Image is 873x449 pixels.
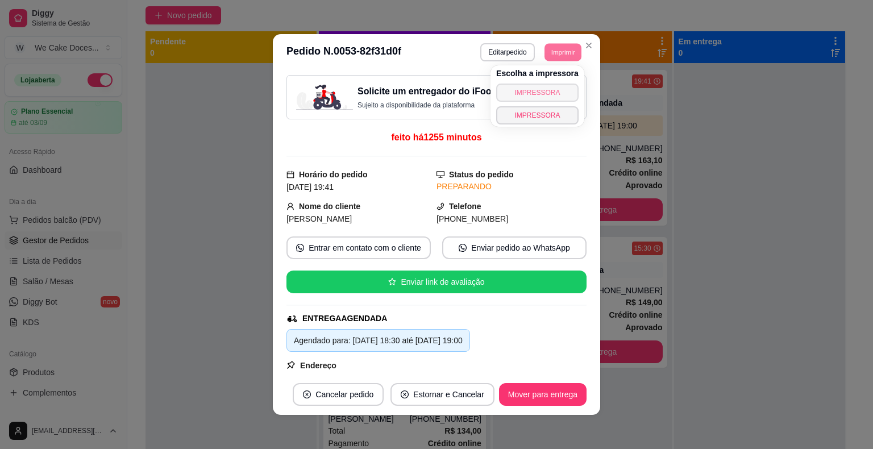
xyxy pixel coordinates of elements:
button: whats-appEnviar pedido ao WhatsApp [442,236,587,259]
button: Imprimir [544,43,581,61]
p: Sujeito a disponibilidade da plataforma [357,101,497,110]
strong: Status do pedido [449,170,514,179]
button: whats-appEntrar em contato com o cliente [286,236,431,259]
img: delivery-image [296,85,353,110]
button: close-circleEstornar e Cancelar [390,383,494,406]
button: Mover para entrega [499,383,587,406]
span: [PERSON_NAME] [286,214,352,223]
div: Agendado para: [DATE] 18:30 até [DATE] 19:00 [294,334,463,347]
span: whats-app [296,244,304,252]
span: feito há 1255 minutos [391,132,481,142]
span: whats-app [459,244,467,252]
span: calendar [286,171,294,178]
span: desktop [436,171,444,178]
button: close-circleCancelar pedido [293,383,384,406]
span: phone [436,202,444,210]
span: star [388,278,396,286]
h4: Escolha a impressora [496,68,579,79]
h3: Pedido N. 0053-82f31d0f [286,43,401,61]
strong: Endereço [300,361,336,370]
button: IMPRESSORA [496,84,579,102]
button: IMPRESSORA [496,106,579,124]
strong: Horário do pedido [299,170,368,179]
button: Close [580,36,598,55]
span: close-circle [401,390,409,398]
button: Editarpedido [480,43,534,61]
strong: Telefone [449,202,481,211]
span: user [286,202,294,210]
button: starEnviar link de avaliação [286,271,587,293]
span: pushpin [286,360,296,369]
span: [DATE] 19:41 [286,182,334,192]
div: PREPARANDO [436,181,587,193]
span: close-circle [303,390,311,398]
h3: Solicite um entregador do iFood [357,85,497,98]
span: [PHONE_NUMBER] [436,214,508,223]
div: ENTREGA AGENDADA [302,313,387,325]
strong: Nome do cliente [299,202,360,211]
